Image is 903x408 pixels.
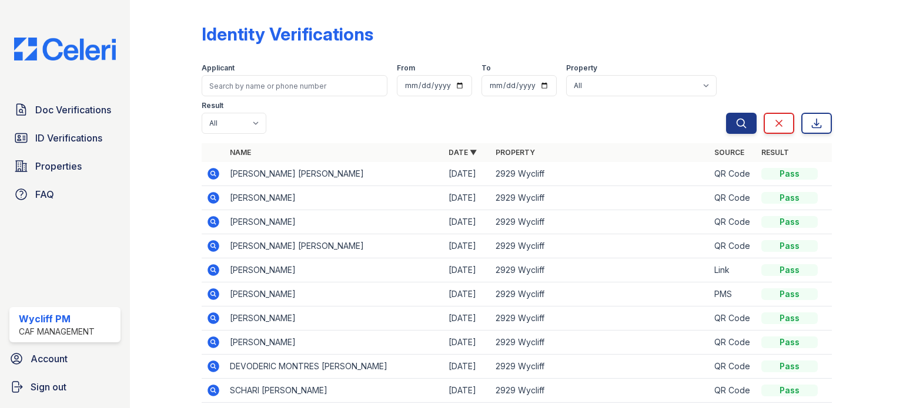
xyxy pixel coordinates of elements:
[761,148,789,157] a: Result
[5,38,125,60] img: CE_Logo_Blue-a8612792a0a2168367f1c8372b55b34899dd931a85d93a1a3d3e32e68fde9ad4.png
[710,162,757,186] td: QR Code
[202,101,223,110] label: Result
[9,154,121,178] a: Properties
[761,168,818,180] div: Pass
[491,331,710,355] td: 2929 Wycliff
[225,186,444,210] td: [PERSON_NAME]
[9,126,121,150] a: ID Verifications
[444,186,491,210] td: [DATE]
[202,75,387,96] input: Search by name or phone number
[5,347,125,370] a: Account
[230,148,251,157] a: Name
[225,331,444,355] td: [PERSON_NAME]
[225,210,444,234] td: [PERSON_NAME]
[444,234,491,258] td: [DATE]
[444,331,491,355] td: [DATE]
[397,63,415,73] label: From
[491,162,710,186] td: 2929 Wycliff
[761,312,818,324] div: Pass
[710,234,757,258] td: QR Code
[491,379,710,403] td: 2929 Wycliff
[710,258,757,282] td: Link
[9,98,121,122] a: Doc Verifications
[31,380,66,394] span: Sign out
[225,258,444,282] td: [PERSON_NAME]
[566,63,597,73] label: Property
[19,326,95,338] div: CAF Management
[225,306,444,331] td: [PERSON_NAME]
[9,183,121,206] a: FAQ
[202,23,373,45] div: Identity Verifications
[35,187,54,201] span: FAQ
[761,240,818,252] div: Pass
[444,258,491,282] td: [DATE]
[225,162,444,186] td: [PERSON_NAME] [PERSON_NAME]
[710,331,757,355] td: QR Code
[491,282,710,306] td: 2929 Wycliff
[710,186,757,210] td: QR Code
[761,192,818,204] div: Pass
[491,234,710,258] td: 2929 Wycliff
[202,63,235,73] label: Applicant
[444,355,491,379] td: [DATE]
[35,131,102,145] span: ID Verifications
[761,360,818,372] div: Pass
[710,210,757,234] td: QR Code
[5,375,125,399] a: Sign out
[444,379,491,403] td: [DATE]
[449,148,477,157] a: Date ▼
[710,306,757,331] td: QR Code
[444,210,491,234] td: [DATE]
[761,216,818,228] div: Pass
[710,282,757,306] td: PMS
[761,264,818,276] div: Pass
[710,379,757,403] td: QR Code
[761,288,818,300] div: Pass
[225,355,444,379] td: DEVODERIC MONTRES [PERSON_NAME]
[496,148,535,157] a: Property
[19,312,95,326] div: Wycliff PM
[444,162,491,186] td: [DATE]
[225,282,444,306] td: [PERSON_NAME]
[714,148,744,157] a: Source
[491,306,710,331] td: 2929 Wycliff
[444,282,491,306] td: [DATE]
[31,352,68,366] span: Account
[491,355,710,379] td: 2929 Wycliff
[710,355,757,379] td: QR Code
[35,159,82,173] span: Properties
[761,336,818,348] div: Pass
[481,63,491,73] label: To
[491,210,710,234] td: 2929 Wycliff
[35,103,111,117] span: Doc Verifications
[761,385,818,396] div: Pass
[491,186,710,210] td: 2929 Wycliff
[444,306,491,331] td: [DATE]
[491,258,710,282] td: 2929 Wycliff
[225,234,444,258] td: [PERSON_NAME] [PERSON_NAME]
[225,379,444,403] td: SCHARI [PERSON_NAME]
